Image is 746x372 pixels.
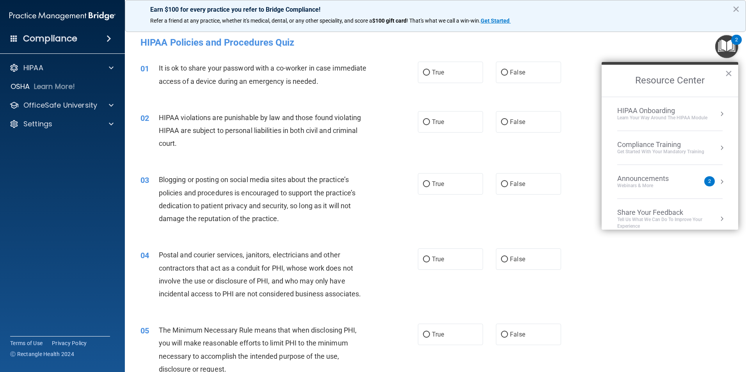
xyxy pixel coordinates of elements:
a: Settings [9,119,114,129]
button: Close [725,67,732,80]
span: True [432,180,444,188]
input: False [501,181,508,187]
div: Webinars & More [617,182,684,189]
div: Learn Your Way around the HIPAA module [617,115,707,121]
span: False [510,118,525,126]
input: False [501,70,508,76]
span: False [510,180,525,188]
strong: Get Started [481,18,510,24]
h4: Compliance [23,33,77,44]
span: True [432,331,444,338]
span: False [510,331,525,338]
div: Get Started with your mandatory training [617,149,704,155]
a: Terms of Use [10,339,43,347]
p: HIPAA [23,63,43,73]
span: False [510,69,525,76]
h4: HIPAA Policies and Procedures Quiz [140,37,730,48]
input: True [423,119,430,125]
span: True [432,255,444,263]
div: Tell Us What We Can Do to Improve Your Experience [617,216,723,230]
div: Share Your Feedback [617,208,723,217]
input: True [423,332,430,338]
button: Open Resource Center, 2 new notifications [715,35,738,58]
img: PMB logo [9,8,115,24]
span: True [432,69,444,76]
span: False [510,255,525,263]
p: OSHA [11,82,30,91]
span: ! That's what we call a win-win. [407,18,481,24]
span: Postal and courier services, janitors, electricians and other contractors that act as a conduit f... [159,251,361,298]
input: False [501,257,508,262]
div: Compliance Training [617,140,704,149]
span: HIPAA violations are punishable by law and those found violating HIPAA are subject to personal li... [159,113,361,147]
a: Get Started [481,18,511,24]
span: It is ok to share your password with a co-worker in case immediate access of a device during an e... [159,64,367,85]
span: Refer a friend at any practice, whether it's medical, dental, or any other speciality, and score a [150,18,372,24]
button: Close [732,3,740,15]
p: OfficeSafe University [23,101,97,110]
span: True [432,118,444,126]
strong: $100 gift card [372,18,407,24]
a: Privacy Policy [52,339,87,347]
a: OfficeSafe University [9,101,114,110]
p: Earn $100 for every practice you refer to Bridge Compliance! [150,6,721,13]
div: Resource Center [602,62,738,230]
input: False [501,332,508,338]
div: 2 [735,40,738,50]
span: 01 [140,64,149,73]
span: 04 [140,251,149,260]
input: True [423,181,430,187]
input: True [423,70,430,76]
span: 03 [140,175,149,185]
span: 05 [140,326,149,335]
div: HIPAA Onboarding [617,106,707,115]
input: True [423,257,430,262]
p: Settings [23,119,52,129]
span: Ⓒ Rectangle Health 2024 [10,350,74,358]
div: Announcements [617,174,684,183]
input: False [501,119,508,125]
span: 02 [140,113,149,123]
a: HIPAA [9,63,114,73]
p: Learn More! [34,82,75,91]
span: Blogging or posting on social media sites about the practice’s policies and procedures is encoura... [159,175,355,223]
h2: Resource Center [602,65,738,97]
